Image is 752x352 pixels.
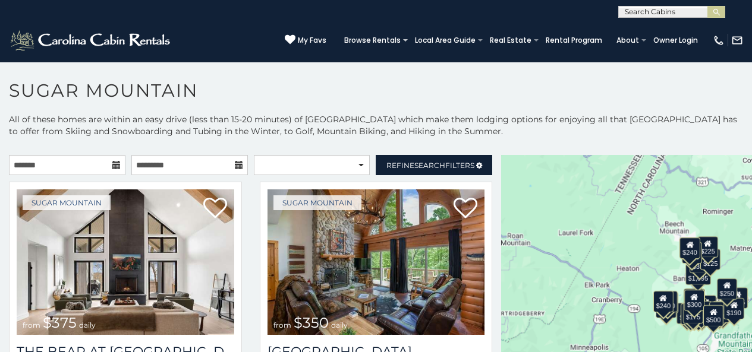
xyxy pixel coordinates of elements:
div: $500 [703,305,723,326]
div: $175 [683,302,703,324]
div: $125 [700,249,720,270]
img: phone-regular-white.png [713,34,725,46]
div: $190 [723,298,744,319]
a: RefineSearchFilters [376,155,492,175]
a: Browse Rentals [338,32,407,49]
span: Search [414,161,445,170]
a: Add to favorites [203,196,227,221]
span: $350 [294,314,329,331]
div: $155 [681,303,701,325]
a: Add to favorites [454,196,477,221]
div: $240 [653,291,674,312]
a: Rental Program [540,32,608,49]
span: My Favs [298,35,326,46]
div: $240 [679,237,700,259]
span: from [273,321,291,329]
div: $250 [717,278,737,300]
div: $1,095 [685,264,712,285]
img: The Bear At Sugar Mountain [17,189,234,335]
a: The Bear At Sugar Mountain from $375 daily [17,189,234,335]
a: About [611,32,645,49]
img: mail-regular-white.png [731,34,743,46]
a: Grouse Moor Lodge from $350 daily [268,189,485,335]
a: My Favs [285,34,326,46]
div: $225 [697,236,718,258]
a: Sugar Mountain [273,195,361,210]
div: $195 [709,302,729,323]
div: $155 [728,287,748,309]
a: Local Area Guide [409,32,482,49]
div: $200 [696,295,716,316]
img: Grouse Moor Lodge [268,189,485,335]
span: $375 [43,314,77,331]
span: from [23,321,40,329]
span: daily [331,321,348,329]
div: $300 [684,290,704,311]
span: Refine Filters [386,161,474,170]
span: daily [79,321,96,329]
img: White-1-2.png [9,28,174,52]
a: Real Estate [484,32,537,49]
div: $190 [684,288,704,310]
a: Sugar Mountain [23,195,111,210]
a: Owner Login [647,32,704,49]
